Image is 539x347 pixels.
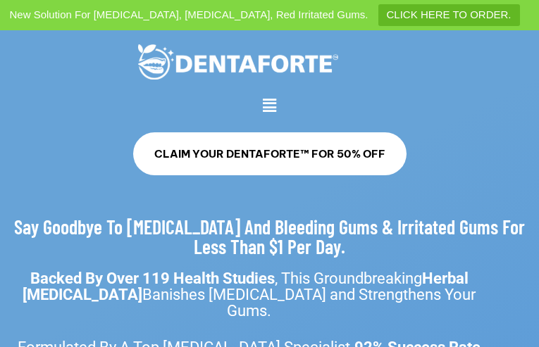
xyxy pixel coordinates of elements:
span: CLAIM YOUR DENTAFORTE™ FOR 50% OFF [154,146,385,161]
p: , This Groundbreaking Banishes [MEDICAL_DATA] and Strengthens Your Gums. [14,270,484,319]
strong: Herbal [MEDICAL_DATA] [23,270,469,303]
h2: Say Goodbye To [MEDICAL_DATA] And Bleeding Gums & Irritated Gums For Less Than $1 Per Day. [14,217,525,256]
strong: Backed By Over 119 Health Studies [30,270,275,287]
a: CLAIM YOUR DENTAFORTE™ FOR 50% OFF [133,132,407,175]
a: CLICK HERE TO ORDER. [378,4,520,26]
